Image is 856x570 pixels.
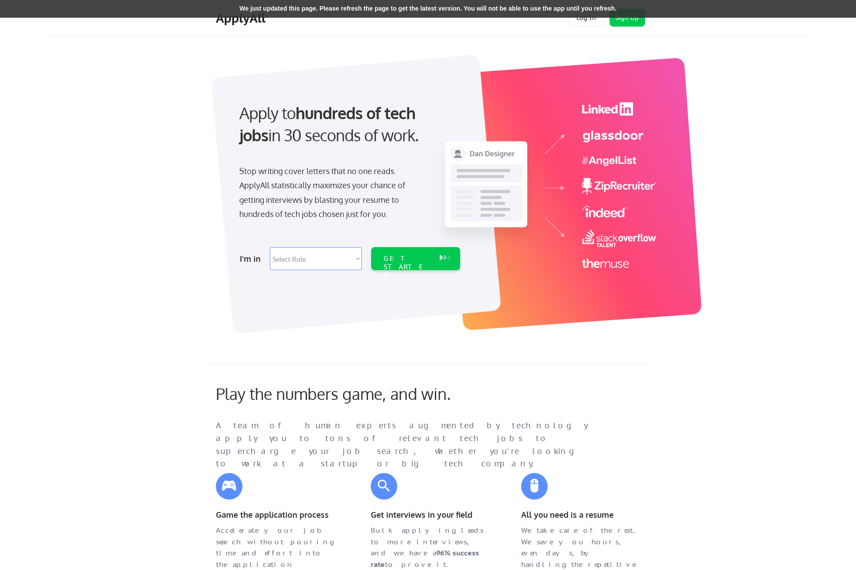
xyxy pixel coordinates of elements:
button: Log In [568,9,604,27]
strong: hundreds of tech jobs [239,103,419,145]
div: GET STARTED [384,254,431,280]
div: I'm in [240,252,265,266]
div: Bulk applying leads to more interviews, and we have a to prove it. [371,525,490,570]
div: Stop writing cover letters that no one reads. ApplyAll statistically maximizes your chance of get... [239,164,421,221]
button: Sign Up [610,9,645,27]
div: All you need is a resume [521,508,641,521]
div: A team of human experts augmented by technology apply you to tons of relevant tech jobs to superc... [216,419,605,470]
div: Play the numbers game, and win. [216,384,490,403]
div: ApplyAll [216,11,268,26]
div: Get interviews in your field [371,508,490,521]
div: Game the application process [216,508,335,521]
div: Apply to in 30 seconds of work. [239,102,457,147]
strong: 96% success rate [371,548,481,569]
